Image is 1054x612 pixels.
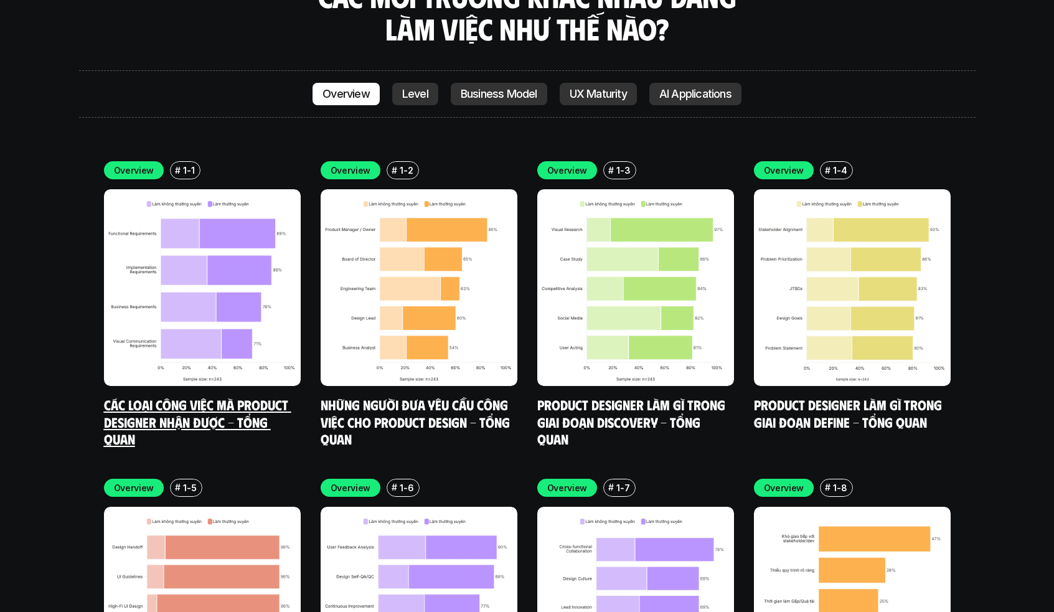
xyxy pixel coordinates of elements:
p: Business Model [461,88,537,100]
p: Overview [331,481,371,494]
a: Level [392,83,438,105]
p: 1-2 [400,164,413,177]
p: 1-5 [183,481,196,494]
p: Overview [322,88,370,100]
p: Overview [114,481,154,494]
h6: # [608,483,614,492]
h6: # [825,166,830,175]
h6: # [825,483,830,492]
p: Level [402,88,428,100]
p: Overview [331,164,371,177]
h6: # [175,483,181,492]
p: Overview [764,164,804,177]
a: Product Designer làm gì trong giai đoạn Discovery - Tổng quan [537,396,728,447]
p: 1-1 [183,164,194,177]
h6: # [175,166,181,175]
a: Business Model [451,83,547,105]
p: 1-7 [616,481,629,494]
h6: # [392,166,397,175]
h6: # [608,166,614,175]
p: Overview [764,481,804,494]
p: Overview [547,481,588,494]
a: Product Designer làm gì trong giai đoạn Define - Tổng quan [754,396,945,430]
p: Overview [114,164,154,177]
p: 1-4 [833,164,847,177]
p: 1-6 [400,481,413,494]
a: Overview [313,83,380,105]
p: 1-3 [616,164,630,177]
p: 1-8 [833,481,847,494]
a: AI Applications [649,83,741,105]
p: UX Maturity [570,88,627,100]
p: Overview [547,164,588,177]
a: UX Maturity [560,83,637,105]
h6: # [392,483,397,492]
a: Những người đưa yêu cầu công việc cho Product Design - Tổng quan [321,396,513,447]
p: AI Applications [659,88,732,100]
a: Các loại công việc mà Product Designer nhận được - Tổng quan [104,396,291,447]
